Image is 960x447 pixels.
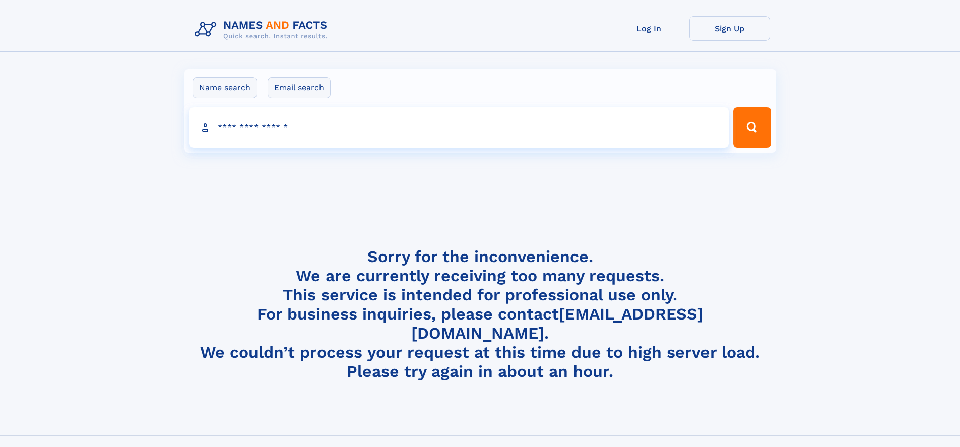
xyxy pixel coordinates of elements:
[689,16,770,41] a: Sign Up
[411,304,703,343] a: [EMAIL_ADDRESS][DOMAIN_NAME]
[190,16,336,43] img: Logo Names and Facts
[189,107,729,148] input: search input
[609,16,689,41] a: Log In
[193,77,257,98] label: Name search
[733,107,771,148] button: Search Button
[268,77,331,98] label: Email search
[190,247,770,381] h4: Sorry for the inconvenience. We are currently receiving too many requests. This service is intend...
